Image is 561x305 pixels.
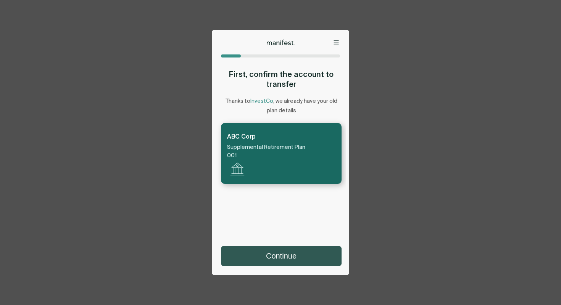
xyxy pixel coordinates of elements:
[221,69,342,89] h2: First, confirm the account to transfer
[227,132,305,141] div: ABC Corp
[221,246,341,266] button: Continue
[250,99,273,104] span: InvestCo
[227,153,237,158] span: 001
[227,145,305,150] span: Supplemental Retirement Plan
[221,97,342,115] p: Thanks to , we already have your old plan details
